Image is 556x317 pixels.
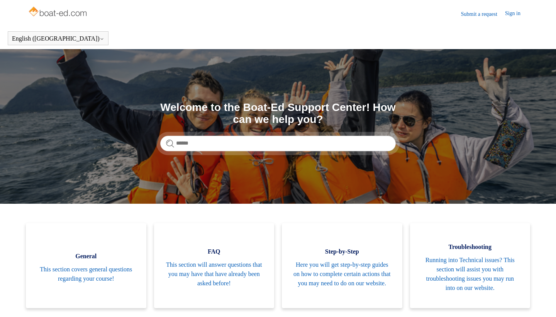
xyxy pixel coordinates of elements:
[37,265,135,283] span: This section covers general questions regarding your course!
[422,256,519,293] span: Running into Technical issues? This section will assist you with troubleshooting issues you may r...
[166,247,263,256] span: FAQ
[166,260,263,288] span: This section will answer questions that you may have that have already been asked before!
[28,5,89,20] img: Boat-Ed Help Center home page
[293,260,391,288] span: Here you will get step-by-step guides on how to complete certain actions that you may need to do ...
[12,35,104,42] button: English ([GEOGRAPHIC_DATA])
[293,247,391,256] span: Step-by-Step
[505,9,528,19] a: Sign in
[154,223,275,308] a: FAQ This section will answer questions that you may have that have already been asked before!
[160,136,396,151] input: Search
[282,223,402,308] a: Step-by-Step Here you will get step-by-step guides on how to complete certain actions that you ma...
[422,242,519,252] span: Troubleshooting
[37,252,135,261] span: General
[26,223,146,308] a: General This section covers general questions regarding your course!
[160,102,396,126] h1: Welcome to the Boat-Ed Support Center! How can we help you?
[461,10,505,18] a: Submit a request
[410,223,531,308] a: Troubleshooting Running into Technical issues? This section will assist you with troubleshooting ...
[530,291,550,311] div: Live chat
